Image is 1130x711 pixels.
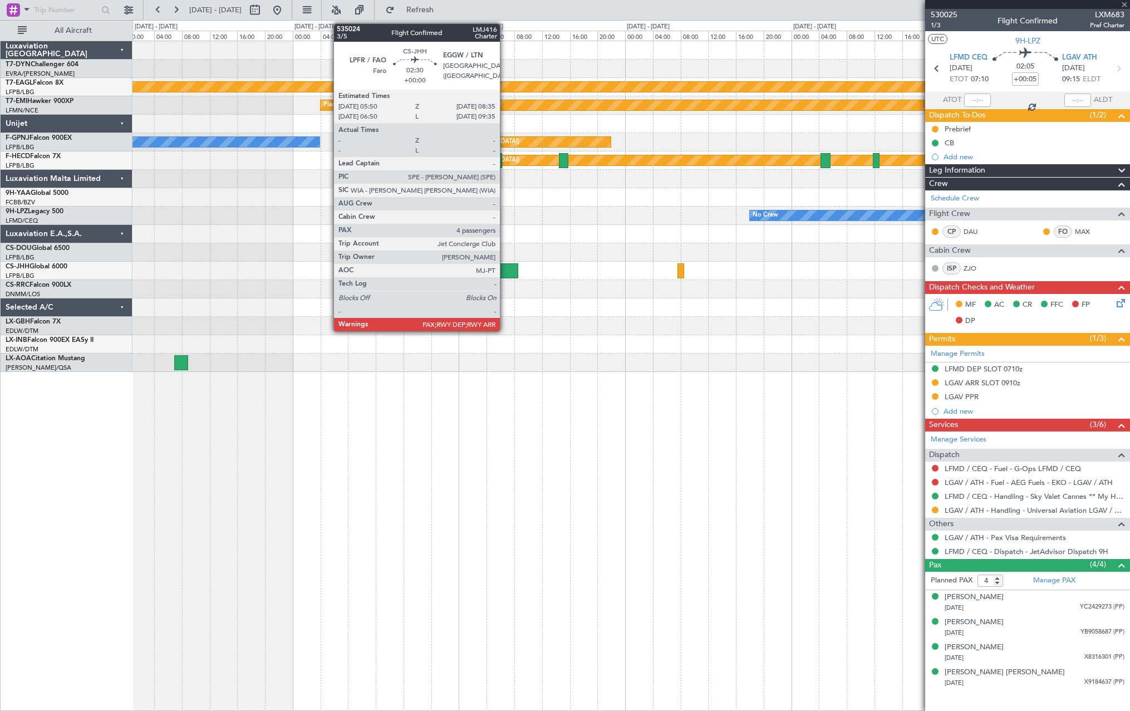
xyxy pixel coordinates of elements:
span: 09:15 [1062,74,1080,85]
a: 9H-LPZLegacy 500 [6,208,63,215]
span: T7-EMI [6,98,27,105]
div: 20:00 [764,31,792,41]
span: Cabin Crew [929,244,971,257]
div: 12:00 [210,31,238,41]
a: T7-EAGLFalcon 8X [6,80,63,86]
a: LGAV / ATH - Handling - Universal Aviation LGAV / ATH [945,506,1124,515]
a: Manage Services [931,434,986,445]
span: DP [965,316,975,327]
span: F-GPNJ [6,135,30,141]
span: F-HECD [6,153,30,160]
a: CS-DOUGlobal 6500 [6,245,70,252]
span: X9184637 (PP) [1084,678,1124,687]
div: LGAV PPR [945,392,979,401]
a: F-GPNJFalcon 900EX [6,135,72,141]
div: 16:00 [736,31,764,41]
span: ALDT [1094,95,1112,106]
a: LGAV / ATH - Pax Visa Requirements [945,533,1066,542]
span: LX-AOA [6,355,31,362]
span: 9H-LPZ [6,208,28,215]
label: Planned PAX [931,575,972,586]
div: 04:00 [154,31,182,41]
span: YB9058687 (PP) [1080,627,1124,637]
a: EDLW/DTM [6,327,38,335]
span: (1/3) [1090,332,1106,344]
div: 08:00 [514,31,542,41]
div: Add new [944,406,1124,416]
span: 530025 [931,9,957,21]
span: Dispatch [929,449,960,462]
button: Refresh [380,1,447,19]
span: (3/6) [1090,419,1106,430]
span: T7-EAGL [6,80,33,86]
span: X8316301 (PP) [1084,653,1124,662]
div: 04:00 [819,31,847,41]
div: LGAV ARR SLOT 0910z [945,378,1020,388]
a: FCBB/BZV [6,198,35,207]
div: 00:00 [293,31,321,41]
span: Flight Crew [929,208,970,220]
span: ETOT [950,74,968,85]
span: [DATE] [945,679,964,687]
a: F-HECDFalcon 7X [6,153,61,160]
span: CS-JHH [6,263,30,270]
a: EDLW/DTM [6,345,38,354]
a: LX-GBHFalcon 7X [6,318,61,325]
div: [DATE] - [DATE] [294,22,337,32]
span: AC [994,300,1004,311]
div: 20:00 [431,31,459,41]
div: 12:00 [708,31,736,41]
span: Pax [929,559,941,572]
a: DNMM/LOS [6,290,40,298]
div: 20:00 [597,31,625,41]
a: LFPB/LBG [6,253,35,262]
div: 04:00 [321,31,348,41]
div: [DATE] - [DATE] [460,22,503,32]
div: Add new [944,152,1124,161]
a: T7-EMIHawker 900XP [6,98,73,105]
span: LFMD CEQ [950,52,987,63]
span: [DATE] [1062,63,1085,74]
input: Trip Number [34,2,98,18]
div: LFMD DEP SLOT 0710z [945,364,1023,374]
span: [DATE] [950,63,972,74]
div: 12:00 [874,31,902,41]
a: CS-RRCFalcon 900LX [6,282,71,288]
span: 02:05 [1016,61,1034,72]
span: (1/2) [1090,109,1106,121]
a: [PERSON_NAME]/QSA [6,364,71,372]
span: [DATE] [945,604,964,612]
span: 07:10 [971,74,989,85]
span: LGAV ATH [1062,52,1097,63]
div: 20:00 [265,31,293,41]
a: 9H-YAAGlobal 5000 [6,190,68,197]
span: 9H-LPZ [1015,35,1040,47]
a: LFMD / CEQ - Dispatch - JetAdvisor Dispatch 9H [945,547,1108,556]
div: 00:00 [792,31,819,41]
span: Leg Information [929,164,985,177]
div: 12:00 [542,31,570,41]
div: CB [945,138,954,148]
a: LFPB/LBG [6,272,35,280]
div: 08:00 [681,31,709,41]
span: CR [1023,300,1032,311]
div: [DATE] - [DATE] [135,22,178,32]
span: [DATE] - [DATE] [189,5,242,15]
div: Prebrief [945,124,971,134]
span: Dispatch To-Dos [929,109,985,122]
a: CS-JHHGlobal 6000 [6,263,67,270]
button: UTC [928,34,947,44]
div: No Crew [753,207,778,224]
span: CS-RRC [6,282,30,288]
div: 00:00 [126,31,154,41]
div: 16:00 [237,31,265,41]
div: CP [942,225,961,238]
a: LFMD / CEQ - Handling - Sky Valet Cannes ** My Handling**LFMD / CEQ [945,492,1124,501]
a: DAU [964,227,989,237]
div: Flight Confirmed [998,15,1058,27]
button: All Aircraft [12,22,121,40]
a: LFPB/LBG [6,88,35,96]
span: YC2429273 (PP) [1080,602,1124,612]
a: LX-AOACitation Mustang [6,355,85,362]
div: 00:00 [459,31,487,41]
